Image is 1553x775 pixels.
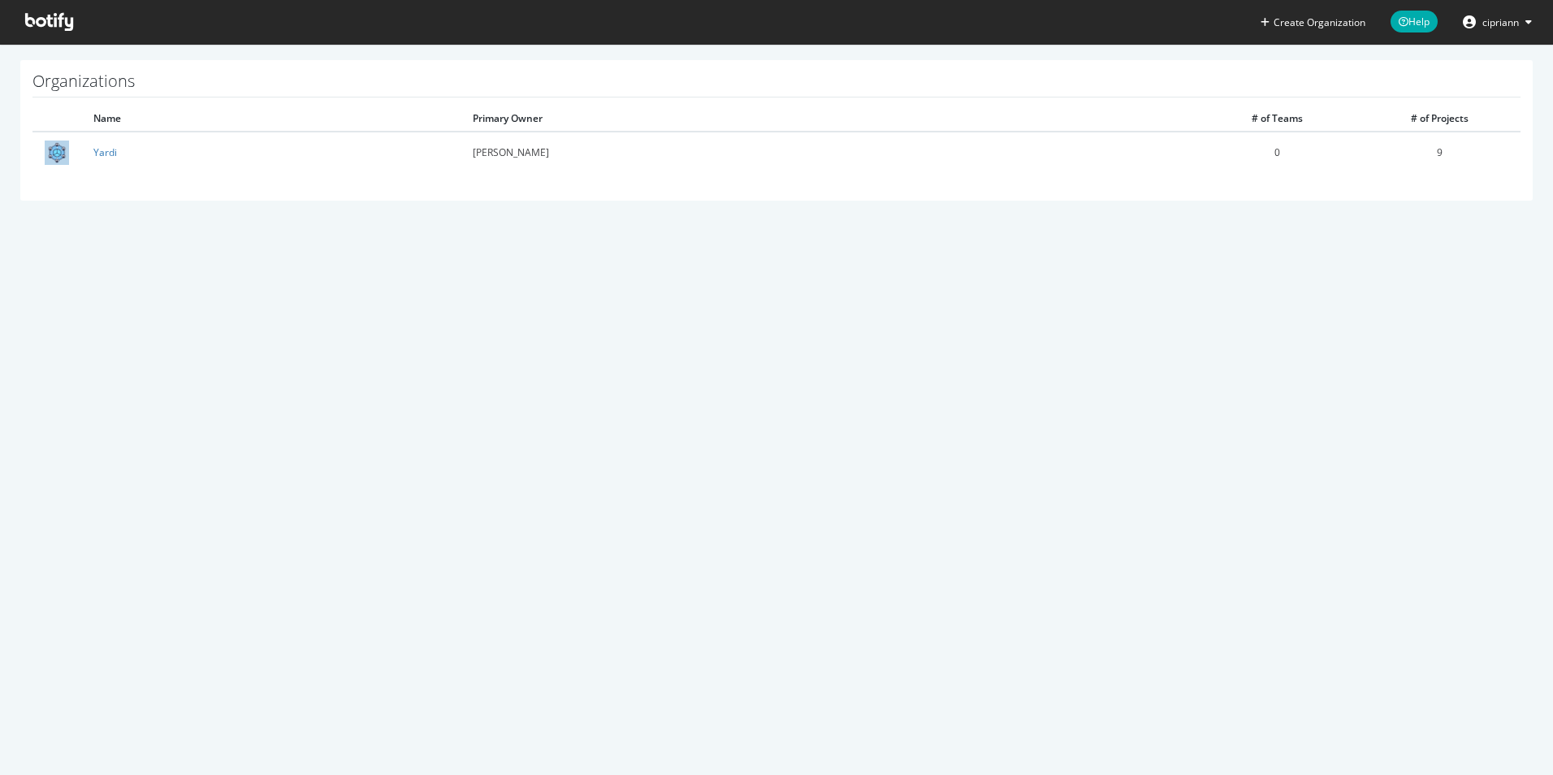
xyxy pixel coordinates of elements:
[1260,15,1366,30] button: Create Organization
[461,106,1196,132] th: Primary Owner
[1358,132,1521,172] td: 9
[1391,11,1438,32] span: Help
[1196,106,1358,132] th: # of Teams
[1358,106,1521,132] th: # of Projects
[1196,132,1358,172] td: 0
[32,72,1521,97] h1: Organizations
[45,141,69,165] img: Yardi
[81,106,461,132] th: Name
[461,132,1196,172] td: [PERSON_NAME]
[1482,15,1519,29] span: cipriann
[93,145,117,159] a: Yardi
[1450,9,1545,35] button: cipriann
